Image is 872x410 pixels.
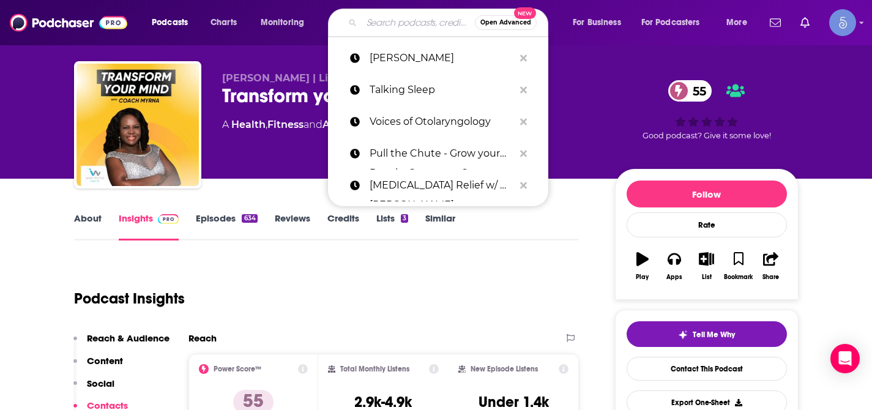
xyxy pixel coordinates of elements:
input: Search podcasts, credits, & more... [362,13,475,32]
div: Apps [666,274,682,281]
p: Talking Sleep [370,74,514,106]
a: Credits [327,212,359,240]
a: Pull the Chute - Grow your People, Grow your Company Podcast [328,138,548,170]
div: Open Intercom Messenger [830,344,860,373]
p: Content [87,355,123,367]
h1: Podcast Insights [74,289,185,308]
div: 634 [242,214,257,223]
span: Charts [211,14,237,31]
a: InsightsPodchaser Pro [119,212,179,240]
a: [PERSON_NAME] [328,42,548,74]
a: Similar [425,212,455,240]
span: For Podcasters [641,14,700,31]
div: 55Good podcast? Give it some love! [615,72,799,148]
button: Share [755,244,786,288]
button: Social [73,378,114,400]
button: Play [627,244,658,288]
button: Follow [627,181,787,207]
div: List [702,274,712,281]
a: 55 [668,80,712,102]
div: A podcast [222,117,455,132]
h2: New Episode Listens [471,365,538,373]
h2: Power Score™ [214,365,261,373]
button: Reach & Audience [73,332,170,355]
span: For Business [573,14,621,31]
a: Health [231,119,266,130]
span: New [514,7,536,19]
span: Open Advanced [480,20,531,26]
img: User Profile [829,9,856,36]
a: [MEDICAL_DATA] Relief w/ Dr. [PERSON_NAME] [328,170,548,201]
a: Charts [203,13,244,32]
button: Apps [658,244,690,288]
button: List [690,244,722,288]
a: Voices of Otolaryngology [328,106,548,138]
a: Show notifications dropdown [765,12,786,33]
h2: Reach [188,332,217,344]
div: Search podcasts, credits, & more... [340,9,560,37]
button: open menu [252,13,320,32]
div: 3 [401,214,408,223]
a: Fitness [267,119,304,130]
div: Bookmark [724,274,753,281]
span: [PERSON_NAME] | Life Coach | Personal Development Expert [222,72,537,84]
div: Share [762,274,779,281]
span: and [304,119,322,130]
span: Good podcast? Give it some love! [643,131,771,140]
h2: Total Monthly Listens [340,365,409,373]
img: Podchaser - Follow, Share and Rate Podcasts [10,11,127,34]
button: tell me why sparkleTell Me Why [627,321,787,347]
img: Transform your Mind [76,64,199,186]
p: Reach & Audience [87,332,170,344]
a: Reviews [275,212,310,240]
span: Podcasts [152,14,188,31]
p: Social [87,378,114,389]
a: Talking Sleep [328,74,548,106]
button: Open AdvancedNew [475,15,537,30]
p: Voices of Otolaryngology [370,106,514,138]
span: 55 [680,80,712,102]
p: Tinnitus Relief w/ Dr. Ben Thompson [370,170,514,201]
div: Play [636,274,649,281]
p: Pull the Chute - Grow your People, Grow your Company Podcast [370,138,514,170]
span: Tell Me Why [693,330,735,340]
div: Rate [627,212,787,237]
img: Podchaser Pro [158,214,179,224]
span: Monitoring [261,14,304,31]
button: open menu [564,13,636,32]
a: Lists3 [376,212,408,240]
button: Show profile menu [829,9,856,36]
p: Myrna Young [370,42,514,74]
a: About [74,212,102,240]
span: Logged in as Spiral5-G1 [829,9,856,36]
a: Contact This Podcast [627,357,787,381]
span: More [726,14,747,31]
button: open menu [718,13,762,32]
button: Bookmark [723,244,755,288]
button: Content [73,355,123,378]
a: Episodes634 [196,212,257,240]
a: Alternative Health [322,119,416,130]
button: open menu [633,13,718,32]
button: open menu [143,13,204,32]
img: tell me why sparkle [678,330,688,340]
a: Show notifications dropdown [796,12,814,33]
span: , [266,119,267,130]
